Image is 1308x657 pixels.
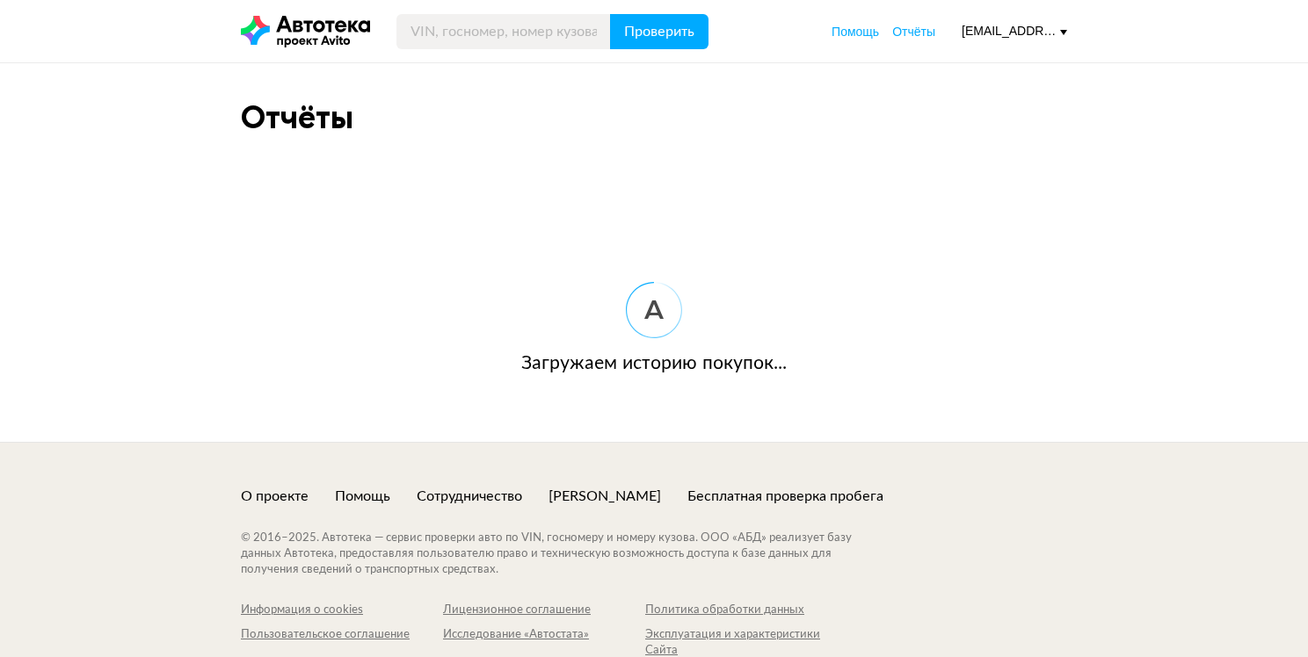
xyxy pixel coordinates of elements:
[892,23,935,40] a: Отчёты
[241,531,887,578] div: © 2016– 2025 . Автотека — сервис проверки авто по VIN, госномеру и номеру кузова. ООО «АБД» реали...
[241,603,443,618] a: Информация о cookies
[832,23,879,40] a: Помощь
[624,25,694,39] span: Проверить
[610,14,708,49] button: Проверить
[962,23,1067,40] div: [EMAIL_ADDRESS][DOMAIN_NAME]
[241,356,1067,372] div: Загружаем историю покупок...
[241,627,443,643] div: Пользовательское соглашение
[443,627,645,643] div: Исследование «Автостата»
[443,603,645,618] a: Лицензионное соглашение
[832,25,879,39] span: Помощь
[417,487,522,506] a: Сотрудничество
[549,487,661,506] a: [PERSON_NAME]
[396,14,611,49] input: VIN, госномер, номер кузова
[335,487,390,506] a: Помощь
[241,98,353,136] div: Отчёты
[687,487,883,506] a: Бесплатная проверка пробега
[241,487,309,506] a: О проекте
[645,603,847,618] a: Политика обработки данных
[892,25,935,39] span: Отчёты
